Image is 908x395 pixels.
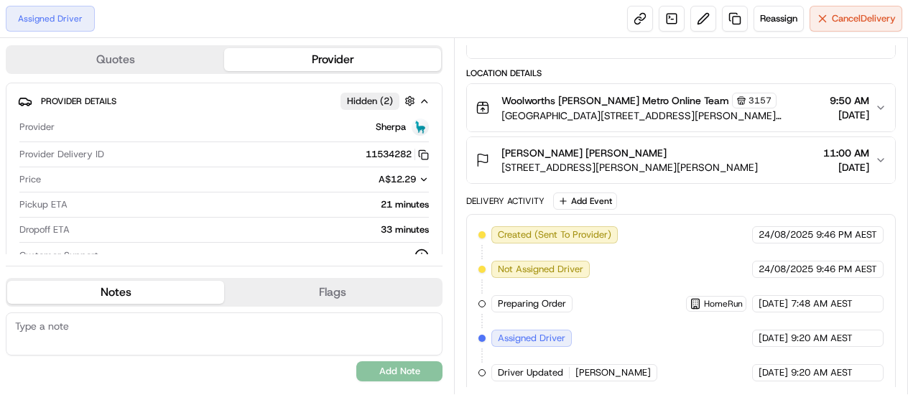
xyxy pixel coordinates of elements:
span: [DATE] [759,332,788,345]
button: A$12.29 [302,173,429,186]
span: 7:48 AM AEST [791,297,853,310]
span: Woolworths [PERSON_NAME] Metro Online Team [501,93,729,108]
span: Not Assigned Driver [498,263,583,276]
button: Provider DetailsHidden (2) [18,89,430,113]
span: [GEOGRAPHIC_DATA][STREET_ADDRESS][PERSON_NAME][GEOGRAPHIC_DATA] [501,108,824,123]
div: Delivery Activity [466,195,545,207]
span: [STREET_ADDRESS][PERSON_NAME][PERSON_NAME] [501,160,758,175]
span: A$12.29 [379,173,416,185]
span: [PERSON_NAME] [575,366,651,379]
span: 24/08/2025 [759,228,813,241]
button: Hidden (2) [340,92,419,110]
span: Customer Support [19,249,98,262]
span: 9:20 AM AEST [791,332,853,345]
span: Assigned Driver [498,332,565,345]
button: Quotes [7,48,224,71]
button: Provider [224,48,441,71]
span: [DATE] [823,160,869,175]
span: Created (Sent To Provider) [498,228,611,241]
span: [DATE] [759,366,788,379]
span: 24/08/2025 [759,263,813,276]
span: Provider Details [41,96,116,107]
span: [PERSON_NAME] [PERSON_NAME] [501,146,667,160]
span: 9:46 PM AEST [816,263,877,276]
span: 3157 [749,95,772,106]
span: Pickup ETA [19,198,68,211]
button: Add Event [553,192,617,210]
div: 21 minutes [73,198,429,211]
span: Preparing Order [498,297,566,310]
button: 11534282 [366,148,429,161]
button: Reassign [754,6,804,32]
span: Cancel Delivery [832,12,896,25]
span: Provider [19,121,55,134]
span: 9:20 AM AEST [791,366,853,379]
span: 11:00 AM [823,146,869,160]
button: [PERSON_NAME] [PERSON_NAME][STREET_ADDRESS][PERSON_NAME][PERSON_NAME]11:00 AM[DATE] [467,137,895,183]
button: CancelDelivery [810,6,902,32]
span: Dropoff ETA [19,223,70,236]
span: [DATE] [759,297,788,310]
div: 33 minutes [75,223,429,236]
button: Flags [224,281,441,304]
img: sherpa_logo.png [412,118,429,136]
div: Location Details [466,68,896,79]
span: [DATE] [830,108,869,122]
span: 9:50 AM [830,93,869,108]
span: Hidden ( 2 ) [347,95,393,108]
span: Price [19,173,41,186]
button: Woolworths [PERSON_NAME] Metro Online Team3157[GEOGRAPHIC_DATA][STREET_ADDRESS][PERSON_NAME][GEOG... [467,84,895,131]
span: 9:46 PM AEST [816,228,877,241]
button: Notes [7,281,224,304]
span: Driver Updated [498,366,563,379]
span: Sherpa [376,121,406,134]
span: Reassign [760,12,797,25]
span: Provider Delivery ID [19,148,104,161]
span: HomeRun [704,298,743,310]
